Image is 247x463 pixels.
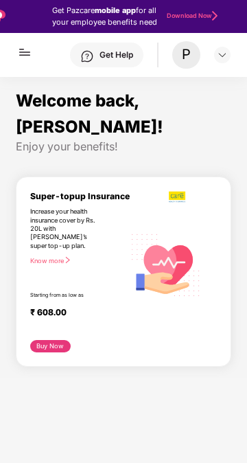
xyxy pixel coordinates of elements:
img: Stroke [212,10,217,22]
img: hamburger [16,33,33,60]
div: Increase your health insurance cover by Rs. 20L with [PERSON_NAME]’s super top-up plan. [30,207,95,250]
div: Get Pazcare for all your employee benefits need [49,5,160,29]
span: right [64,256,71,264]
button: Buy Now [30,340,71,352]
img: b5dec4f62d2307b9de63beb79f102df3.png [169,191,186,203]
span: Welcome back, [PERSON_NAME]! [16,91,163,137]
div: Get Help [99,49,133,60]
img: svg+xml;base64,PHN2ZyBpZD0iSGVscC0zMngzMiIgeG1sbnM9Imh0dHA6Ly93d3cudzMub3JnLzIwMDAvc3ZnIiB3aWR0aD... [80,49,94,63]
div: Know more [30,256,146,266]
div: Starting from as low as [30,292,96,302]
img: svg+xml;base64,PHN2ZyBpZD0iRHJvcGRvd24tMzJ4MzIiIHhtbG5zPSJodHRwOi8vd3d3LnczLm9yZy8yMDAwL3N2ZyIgd2... [217,49,228,60]
img: svg+xml;base64,PHN2ZyB4bWxucz0iaHR0cDovL3d3dy53My5vcmcvMjAwMC9zdmciIHhtbG5zOnhsaW5rPSJodHRwOi8vd3... [125,223,207,306]
div: Enjoy your benefits! [16,139,231,154]
div: ₹ 608.00 [30,307,141,324]
div: Super-topup Insurance [30,191,154,201]
div: P [172,41,200,68]
strong: mobile app [95,5,136,15]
